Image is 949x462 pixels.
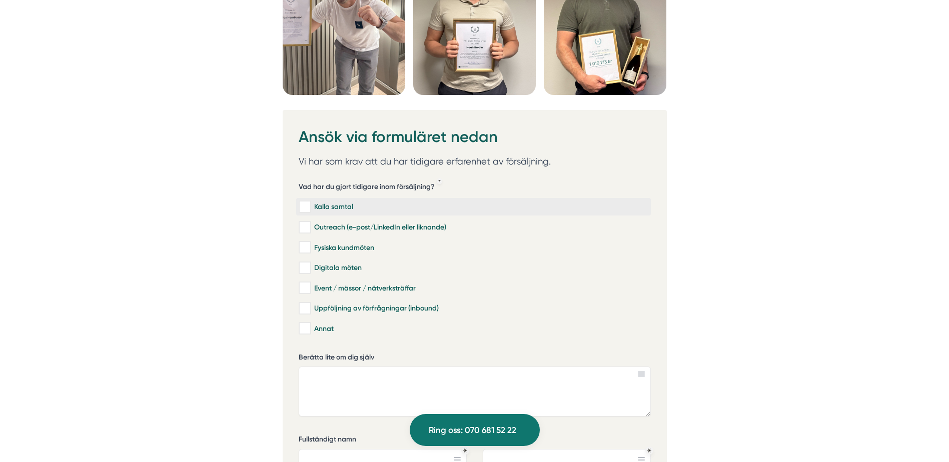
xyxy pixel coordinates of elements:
input: Fysiska kundmöten [299,242,310,252]
h5: Vad har du gjort tidigare inom försäljning? [299,182,435,194]
label: Fullständigt namn [299,434,467,447]
div: Obligatoriskt [647,448,651,452]
label: Berätta lite om dig själv [299,352,651,365]
span: Ring oss: 070 681 52 22 [429,423,516,437]
label: Bostadsort [483,434,651,447]
input: Kalla samtal [299,202,310,212]
input: Event / mässor / nätverksträffar [299,283,310,293]
input: Annat [299,323,310,333]
a: Ring oss: 070 681 52 22 [410,414,540,446]
div: Obligatoriskt [438,179,441,182]
input: Uppföljning av förfrågningar (inbound) [299,303,310,313]
input: Digitala möten [299,263,310,273]
h2: Ansök via formuläret nedan [299,126,651,154]
input: Outreach (e-post/LinkedIn eller liknande) [299,222,310,232]
div: Obligatoriskt [463,448,467,452]
p: Vi har som krav att du har tidigare erfarenhet av försäljning. [299,154,651,169]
